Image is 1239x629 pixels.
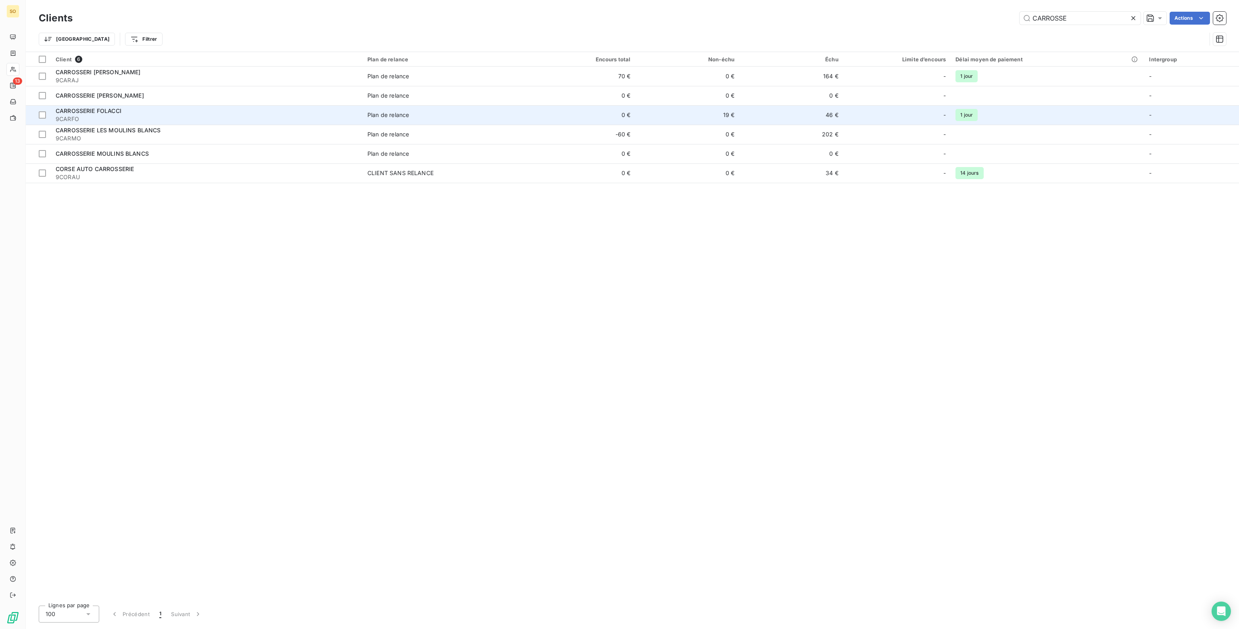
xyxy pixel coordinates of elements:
td: 46 € [739,105,843,125]
span: 9CARFO [56,115,358,123]
div: Échu [744,56,839,63]
span: 1 [159,610,161,618]
div: Plan de relance [367,72,409,80]
span: - [1149,92,1151,99]
button: Filtrer [125,33,162,46]
span: 14 jours [955,167,983,179]
span: CORSE AUTO CARROSSERIE [56,165,134,172]
button: Suivant [166,606,207,623]
div: Plan de relance [367,56,527,63]
span: - [943,130,946,138]
span: CARROSSERIE LES MOULINS BLANCS [56,127,161,134]
span: 9CORAU [56,173,358,181]
span: CARROSSERIE [PERSON_NAME] [56,92,144,99]
div: Intergroup [1149,56,1234,63]
div: Limite d’encours [848,56,946,63]
td: 0 € [635,67,739,86]
td: 0 € [532,86,636,105]
span: Client [56,56,72,63]
h3: Clients [39,11,73,25]
button: Précédent [106,606,154,623]
div: Plan de relance [367,111,409,119]
input: Rechercher [1020,12,1141,25]
div: Délai moyen de paiement [955,56,1139,63]
td: -60 € [532,125,636,144]
button: 1 [154,606,166,623]
td: 164 € [739,67,843,86]
td: 0 € [635,86,739,105]
span: - [943,72,946,80]
td: 19 € [635,105,739,125]
div: Plan de relance [367,130,409,138]
span: CARROSSERIE MOULINS BLANCS [56,150,149,157]
td: 0 € [635,163,739,183]
a: 13 [6,79,19,92]
button: [GEOGRAPHIC_DATA] [39,33,115,46]
span: 100 [46,610,55,618]
div: Plan de relance [367,150,409,158]
td: 0 € [532,105,636,125]
span: CARROSSERI [PERSON_NAME] [56,69,141,75]
img: Logo LeanPay [6,611,19,624]
span: - [1149,73,1151,79]
span: 9CARAJ [56,76,358,84]
td: 0 € [739,144,843,163]
span: - [943,111,946,119]
span: - [943,150,946,158]
td: 0 € [739,86,843,105]
div: Encours total [536,56,631,63]
button: Actions [1170,12,1210,25]
div: SO [6,5,19,18]
td: 0 € [635,125,739,144]
span: 1 jour [955,109,978,121]
td: 0 € [532,144,636,163]
span: - [1149,150,1151,157]
span: - [1149,111,1151,118]
td: 0 € [532,163,636,183]
span: CARROSSERIE FOLACCI [56,107,121,114]
span: - [943,92,946,100]
div: Non-échu [640,56,734,63]
div: CLIENT SANS RELANCE [367,169,434,177]
span: - [1149,169,1151,176]
span: 13 [13,77,22,85]
span: - [943,169,946,177]
span: 9CARMO [56,134,358,142]
td: 34 € [739,163,843,183]
td: 0 € [635,144,739,163]
td: 70 € [532,67,636,86]
span: 1 jour [955,70,978,82]
div: Plan de relance [367,92,409,100]
td: 202 € [739,125,843,144]
span: 6 [75,56,82,63]
span: - [1149,131,1151,138]
div: Open Intercom Messenger [1212,602,1231,621]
